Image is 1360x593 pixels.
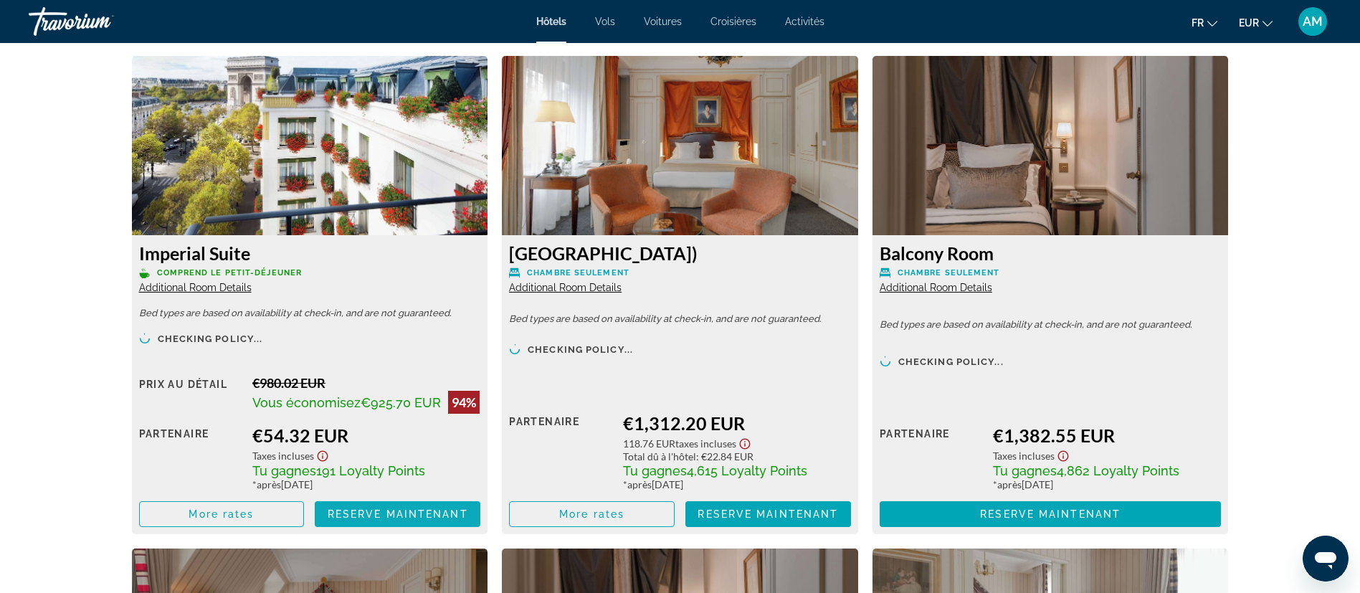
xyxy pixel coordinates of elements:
[898,268,1000,277] span: Chambre seulement
[785,16,824,27] a: Activités
[1192,12,1217,33] button: Change language
[644,16,682,27] a: Voitures
[1192,17,1204,29] span: fr
[736,434,753,450] button: Show Taxes and Fees disclaimer
[252,395,361,410] span: Vous économisez
[880,424,983,490] div: Partenaire
[315,501,480,527] button: Reserve maintenant
[880,242,1222,264] h3: Balcony Room
[993,478,1221,490] div: * [DATE]
[361,395,441,410] span: €925.70 EUR
[252,424,480,446] div: €54.32 EUR
[627,478,652,490] span: après
[139,308,481,318] p: Bed types are based on availability at check-in, and are not guaranteed.
[623,450,696,462] span: Total dû à l'hôtel
[1057,463,1179,478] span: 4,862 Loyalty Points
[139,424,242,490] div: Partenaire
[993,463,1057,478] span: Tu gagnes
[139,375,242,414] div: Prix au détail
[623,478,851,490] div: * [DATE]
[536,16,566,27] a: Hôtels
[623,463,687,478] span: Tu gagnes
[528,345,633,354] span: Checking policy...
[257,478,281,490] span: après
[157,268,303,277] span: Comprend le petit-déjeuner
[1055,446,1072,462] button: Show Taxes and Fees disclaimer
[675,437,736,450] span: Taxes incluses
[993,424,1221,446] div: €1,382.55 EUR
[502,56,858,235] img: Junior Suite, Terrace (Avenue Terrasse)
[509,501,675,527] button: More rates
[559,508,624,520] span: More rates
[623,412,851,434] div: €1,312.20 EUR
[1239,12,1273,33] button: Change currency
[139,501,305,527] button: More rates
[1303,14,1323,29] span: AM
[509,242,851,264] h3: [GEOGRAPHIC_DATA])
[316,463,425,478] span: 191 Loyalty Points
[189,508,254,520] span: More rates
[328,508,468,520] span: Reserve maintenant
[595,16,615,27] a: Vols
[997,478,1022,490] span: après
[623,437,675,450] span: 118.76 EUR
[509,412,612,490] div: Partenaire
[698,508,838,520] span: Reserve maintenant
[993,450,1055,462] span: Taxes incluses
[314,446,331,462] button: Show Taxes and Fees disclaimer
[509,314,851,324] p: Bed types are based on availability at check-in, and are not guaranteed.
[1239,17,1259,29] span: EUR
[158,334,263,343] span: Checking policy...
[710,16,756,27] a: Croisières
[509,282,622,293] span: Additional Room Details
[252,463,316,478] span: Tu gagnes
[1294,6,1331,37] button: User Menu
[623,450,851,462] div: : €22.84 EUR
[139,242,481,264] h3: Imperial Suite
[252,478,480,490] div: * [DATE]
[880,501,1222,527] button: Reserve maintenant
[448,391,480,414] div: 94%
[687,463,807,478] span: 4,615 Loyalty Points
[1303,536,1349,582] iframe: Bouton de lancement de la fenêtre de messagerie
[685,501,851,527] button: Reserve maintenant
[139,282,252,293] span: Additional Room Details
[880,320,1222,330] p: Bed types are based on availability at check-in, and are not guaranteed.
[872,56,1229,235] img: Balcony Room
[132,56,488,235] img: Imperial Suite
[29,3,172,40] a: Travorium
[527,268,629,277] span: Chambre seulement
[252,450,314,462] span: Taxes incluses
[980,508,1121,520] span: Reserve maintenant
[898,357,1004,366] span: Checking policy...
[252,375,480,391] div: €980.02 EUR
[880,282,992,293] span: Additional Room Details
